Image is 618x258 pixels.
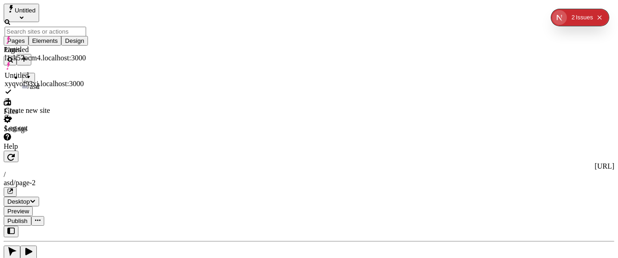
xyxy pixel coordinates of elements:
[5,80,86,88] div: xyqvof93xj.localhost:3000
[7,217,28,224] span: Publish
[4,4,39,22] button: Select site
[4,162,614,170] div: [URL]
[5,71,86,80] div: Untitled
[7,208,29,215] span: Preview
[5,27,86,36] input: Search sites or actions
[4,197,39,206] button: Desktop
[7,198,30,205] span: Desktop
[5,106,86,115] div: Create new site
[4,46,114,54] div: Pages
[5,124,86,132] div: Log out
[4,206,33,216] button: Preview
[5,36,86,132] div: Suggestions
[4,142,114,151] div: Help
[5,46,86,54] div: Untitled
[4,179,614,187] div: asd/page-2
[15,7,35,14] span: Untitled
[4,216,31,226] button: Publish
[4,36,29,46] button: Pages
[4,125,114,133] div: Settings
[4,107,114,116] div: Files
[4,170,614,179] div: /
[4,7,134,16] p: Cookie Test Route
[5,54,86,62] div: l1sk57ocm4.localhost:3000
